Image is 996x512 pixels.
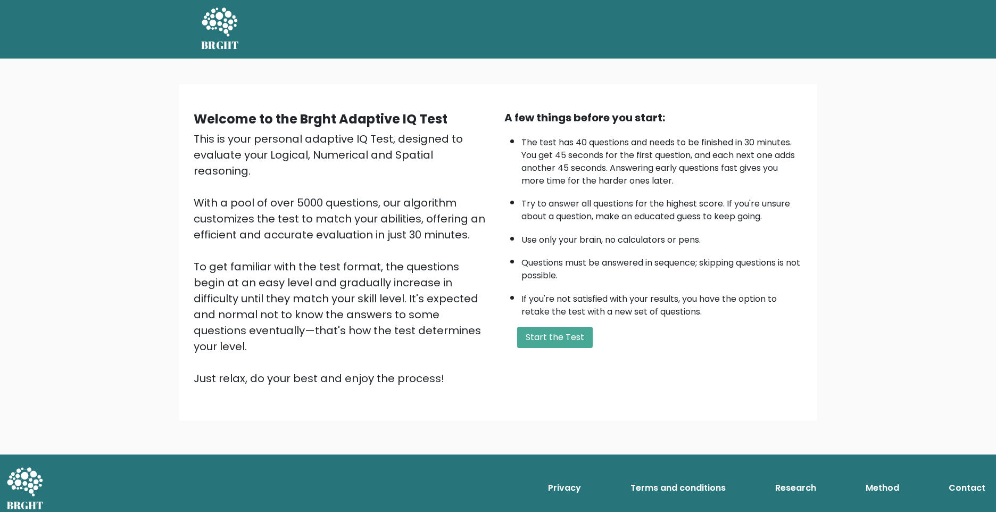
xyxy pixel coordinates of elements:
[626,477,730,499] a: Terms and conditions
[544,477,585,499] a: Privacy
[771,477,820,499] a: Research
[194,131,492,386] div: This is your personal adaptive IQ Test, designed to evaluate your Logical, Numerical and Spatial ...
[521,192,802,223] li: Try to answer all questions for the highest score. If you're unsure about a question, make an edu...
[194,110,447,128] b: Welcome to the Brght Adaptive IQ Test
[861,477,903,499] a: Method
[521,287,802,318] li: If you're not satisfied with your results, you have the option to retake the test with a new set ...
[517,327,593,348] button: Start the Test
[201,4,239,54] a: BRGHT
[201,39,239,52] h5: BRGHT
[504,110,802,126] div: A few things before you start:
[521,228,802,246] li: Use only your brain, no calculators or pens.
[521,251,802,282] li: Questions must be answered in sequence; skipping questions is not possible.
[521,131,802,187] li: The test has 40 questions and needs to be finished in 30 minutes. You get 45 seconds for the firs...
[944,477,990,499] a: Contact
